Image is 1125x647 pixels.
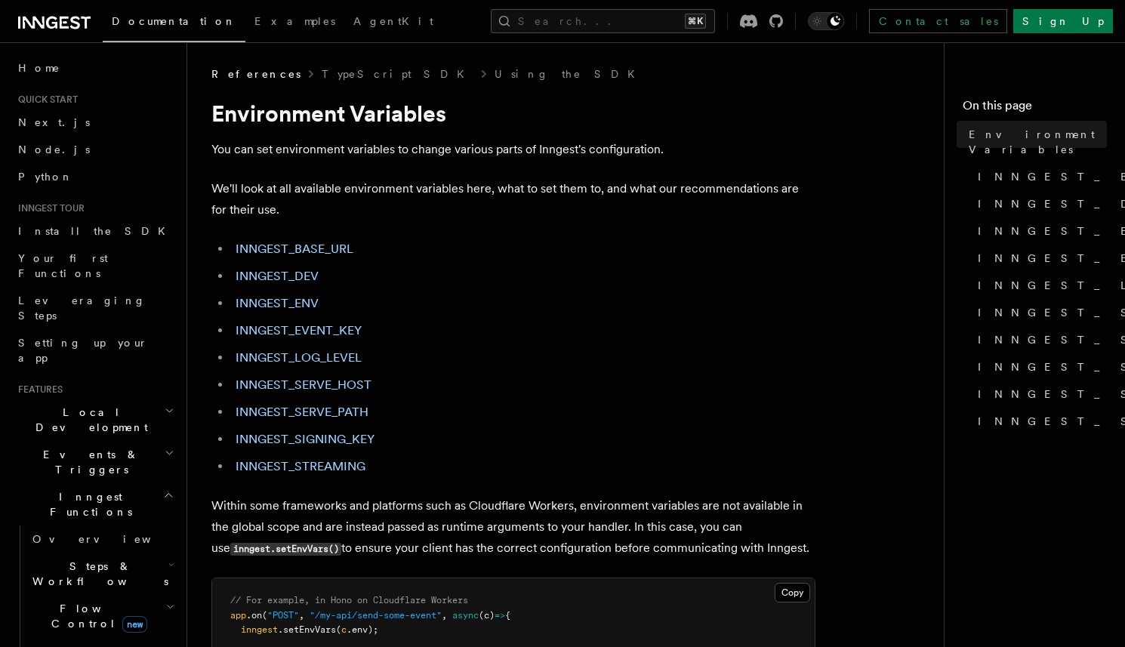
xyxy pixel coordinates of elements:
button: Local Development [12,399,177,441]
a: TypeScript SDK [322,66,473,82]
span: Events & Triggers [12,447,165,477]
span: Overview [32,533,188,545]
a: Sign Up [1013,9,1113,33]
p: You can set environment variables to change various parts of Inngest's configuration. [211,139,815,160]
a: INNGEST_SERVE_HOST [972,299,1107,326]
a: Home [12,54,177,82]
span: Steps & Workflows [26,559,168,589]
a: INNGEST_DEV [972,190,1107,217]
button: Copy [775,583,810,602]
span: Setting up your app [18,337,148,364]
a: Python [12,163,177,190]
a: INNGEST_SERVE_PATH [236,405,368,419]
a: Examples [245,5,344,41]
span: (c) [479,610,495,621]
span: Next.js [18,116,90,128]
span: async [452,610,479,621]
a: INNGEST_BASE_URL [236,242,353,256]
button: Inngest Functions [12,483,177,525]
a: Documentation [103,5,245,42]
p: Within some frameworks and platforms such as Cloudflare Workers, environment variables are not av... [211,495,815,559]
span: , [299,610,304,621]
span: Home [18,60,60,75]
a: Setting up your app [12,329,177,371]
span: ( [262,610,267,621]
span: => [495,610,505,621]
span: Flow Control [26,601,166,631]
a: INNGEST_ENV [236,296,319,310]
a: INNGEST_SIGNING_KEY [972,353,1107,380]
a: Environment Variables [963,121,1107,163]
a: INNGEST_LOG_LEVEL [236,350,362,365]
a: INNGEST_STREAMING [236,459,365,473]
span: ( [336,624,341,635]
span: // For example, in Hono on Cloudflare Workers [230,595,468,605]
span: app [230,610,246,621]
a: Install the SDK [12,217,177,245]
span: , [442,610,447,621]
span: .on [246,610,262,621]
span: "POST" [267,610,299,621]
a: INNGEST_BASE_URL [972,163,1107,190]
span: Quick start [12,94,78,106]
a: Your first Functions [12,245,177,287]
h1: Environment Variables [211,100,815,127]
span: Your first Functions [18,252,108,279]
span: Documentation [112,15,236,27]
span: Environment Variables [969,127,1107,157]
a: INNGEST_LOG_LEVEL [972,272,1107,299]
span: Features [12,384,63,396]
button: Flow Controlnew [26,595,177,637]
span: Python [18,171,73,183]
span: Leveraging Steps [18,294,146,322]
code: inngest.setEnvVars() [230,543,341,556]
a: Node.js [12,136,177,163]
a: INNGEST_ENV [972,217,1107,245]
span: inngest [241,624,278,635]
span: References [211,66,301,82]
span: .env); [347,624,378,635]
a: INNGEST_STREAMING [972,408,1107,435]
p: We'll look at all available environment variables here, what to set them to, and what our recomme... [211,178,815,220]
span: Inngest Functions [12,489,163,519]
button: Steps & Workflows [26,553,177,595]
span: .setEnvVars [278,624,336,635]
span: Examples [254,15,335,27]
h4: On this page [963,97,1107,121]
a: INNGEST_SIGNING_KEY [236,432,374,446]
a: INNGEST_SERVE_PATH [972,326,1107,353]
span: new [122,616,147,633]
button: Toggle dark mode [808,12,844,30]
a: INNGEST_EVENT_KEY [972,245,1107,272]
span: Install the SDK [18,225,174,237]
a: Leveraging Steps [12,287,177,329]
a: Using the SDK [495,66,644,82]
kbd: ⌘K [685,14,706,29]
a: INNGEST_SIGNING_KEY_FALLBACK [972,380,1107,408]
a: Contact sales [869,9,1007,33]
span: { [505,610,510,621]
a: INNGEST_SERVE_HOST [236,377,371,392]
span: c [341,624,347,635]
a: Next.js [12,109,177,136]
a: INNGEST_EVENT_KEY [236,323,362,337]
span: Inngest tour [12,202,85,214]
button: Search...⌘K [491,9,715,33]
span: Local Development [12,405,165,435]
span: "/my-api/send-some-event" [310,610,442,621]
button: Events & Triggers [12,441,177,483]
a: INNGEST_DEV [236,269,319,283]
span: Node.js [18,143,90,156]
a: Overview [26,525,177,553]
a: AgentKit [344,5,442,41]
span: AgentKit [353,15,433,27]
